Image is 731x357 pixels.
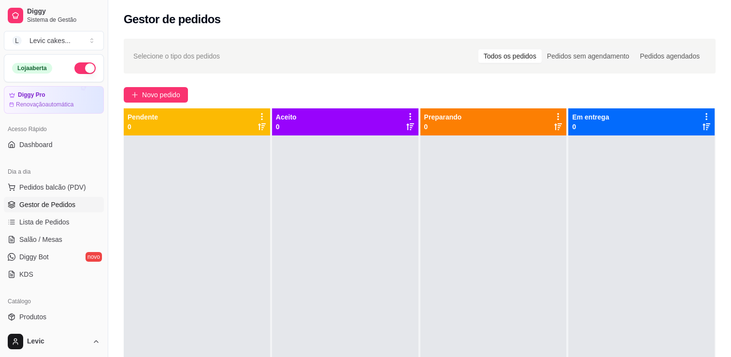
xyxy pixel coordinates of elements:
span: Dashboard [19,140,53,149]
a: Diggy ProRenovaçãoautomática [4,86,104,114]
p: Pendente [128,112,158,122]
button: Select a team [4,31,104,50]
a: Lista de Pedidos [4,214,104,230]
div: Catálogo [4,294,104,309]
span: Produtos [19,312,46,322]
div: Levic cakes ... [29,36,71,45]
span: Sistema de Gestão [27,16,100,24]
div: Dia a dia [4,164,104,179]
span: KDS [19,269,33,279]
a: Salão / Mesas [4,232,104,247]
div: Pedidos sem agendamento [542,49,634,63]
span: Selecione o tipo dos pedidos [133,51,220,61]
a: KDS [4,267,104,282]
button: Levic [4,330,104,353]
span: Pedidos balcão (PDV) [19,182,86,192]
article: Renovação automática [16,101,73,108]
a: DiggySistema de Gestão [4,4,104,27]
span: Salão / Mesas [19,235,62,244]
button: Pedidos balcão (PDV) [4,179,104,195]
span: plus [131,91,138,98]
a: Diggy Botnovo [4,249,104,265]
span: L [12,36,22,45]
a: Dashboard [4,137,104,152]
div: Acesso Rápido [4,121,104,137]
p: 0 [424,122,462,132]
span: Diggy Bot [19,252,49,262]
a: Produtos [4,309,104,325]
p: 0 [128,122,158,132]
p: 0 [572,122,609,132]
p: Em entrega [572,112,609,122]
p: 0 [276,122,297,132]
span: Gestor de Pedidos [19,200,75,209]
div: Todos os pedidos [478,49,542,63]
div: Pedidos agendados [634,49,705,63]
a: Gestor de Pedidos [4,197,104,212]
p: Aceito [276,112,297,122]
button: Novo pedido [124,87,188,103]
button: Alterar Status [74,62,96,74]
article: Diggy Pro [18,91,45,99]
span: Diggy [27,7,100,16]
span: Levic [27,337,88,346]
p: Preparando [424,112,462,122]
h2: Gestor de pedidos [124,12,221,27]
div: Loja aberta [12,63,52,74]
span: Lista de Pedidos [19,217,70,227]
span: Novo pedido [142,89,180,100]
